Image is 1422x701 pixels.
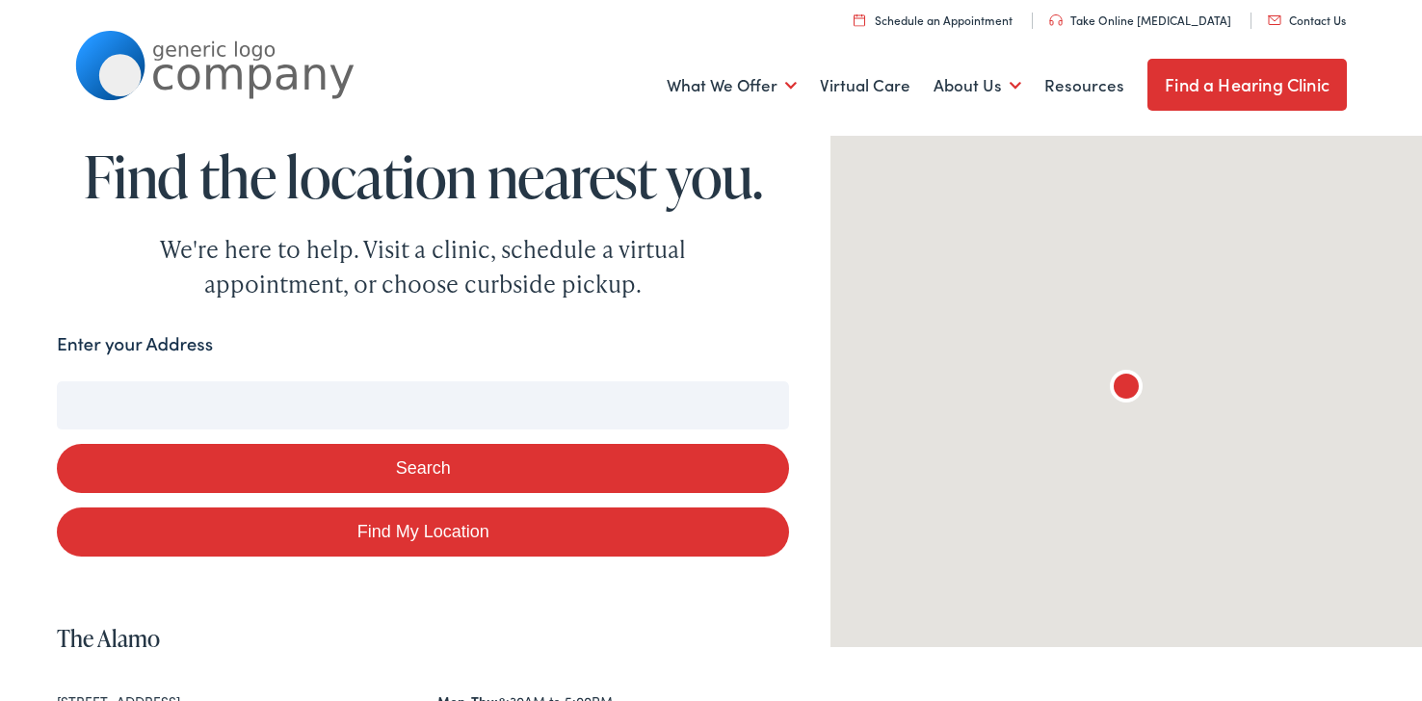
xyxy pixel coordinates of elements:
[57,330,213,358] label: Enter your Address
[57,381,789,429] input: Enter your address or zip code
[115,232,731,301] div: We're here to help. Visit a clinic, schedule a virtual appointment, or choose curbside pickup.
[1049,12,1231,28] a: Take Online [MEDICAL_DATA]
[854,13,865,26] img: utility icon
[1268,15,1281,25] img: utility icon
[1044,50,1124,121] a: Resources
[934,50,1021,121] a: About Us
[1049,14,1063,26] img: utility icon
[57,444,789,493] button: Search
[1103,366,1149,412] div: The Alamo
[854,12,1013,28] a: Schedule an Appointment
[57,144,789,208] h1: Find the location nearest you.
[820,50,910,121] a: Virtual Care
[667,50,797,121] a: What We Offer
[57,622,160,654] a: The Alamo
[1268,12,1346,28] a: Contact Us
[57,507,789,557] a: Find My Location
[1147,59,1347,111] a: Find a Hearing Clinic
